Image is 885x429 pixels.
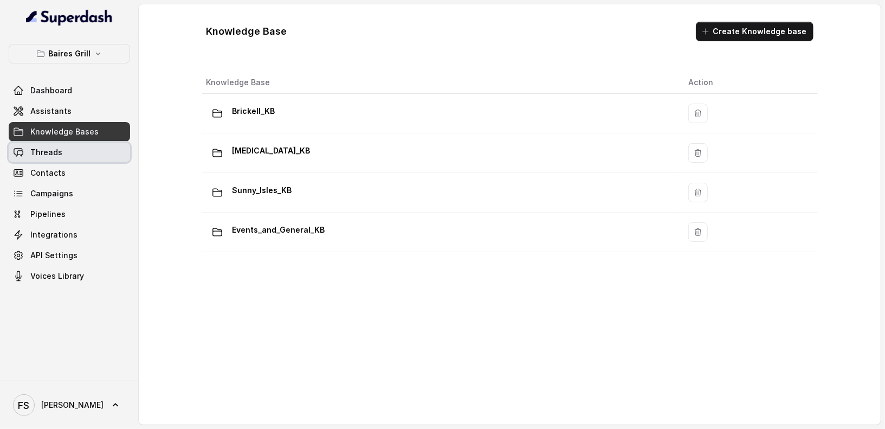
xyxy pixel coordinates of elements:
span: Assistants [30,106,72,117]
span: [PERSON_NAME] [41,400,104,411]
a: [PERSON_NAME] [9,390,130,420]
span: Pipelines [30,209,66,220]
a: Integrations [9,225,130,245]
p: Baires Grill [48,47,91,60]
a: Dashboard [9,81,130,100]
span: Threads [30,147,62,158]
p: Brickell_KB [232,103,275,120]
th: Action [680,72,817,94]
h1: Knowledge Base [206,23,287,40]
span: Voices Library [30,271,84,281]
a: Knowledge Bases [9,122,130,142]
p: Sunny_Isles_KB [232,182,292,199]
img: light.svg [26,9,113,26]
p: [MEDICAL_DATA]_KB [232,142,311,159]
a: API Settings [9,246,130,265]
span: Dashboard [30,85,72,96]
span: Integrations [30,229,77,240]
th: Knowledge Base [202,72,680,94]
span: Knowledge Bases [30,126,99,137]
a: Pipelines [9,204,130,224]
text: FS [18,400,30,411]
a: Assistants [9,101,130,121]
button: Baires Grill [9,44,130,63]
a: Threads [9,143,130,162]
span: Contacts [30,168,66,178]
button: Create Knowledge base [696,22,813,41]
span: Campaigns [30,188,73,199]
a: Contacts [9,163,130,183]
p: Events_and_General_KB [232,221,325,239]
a: Voices Library [9,266,130,286]
span: API Settings [30,250,77,261]
a: Campaigns [9,184,130,203]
